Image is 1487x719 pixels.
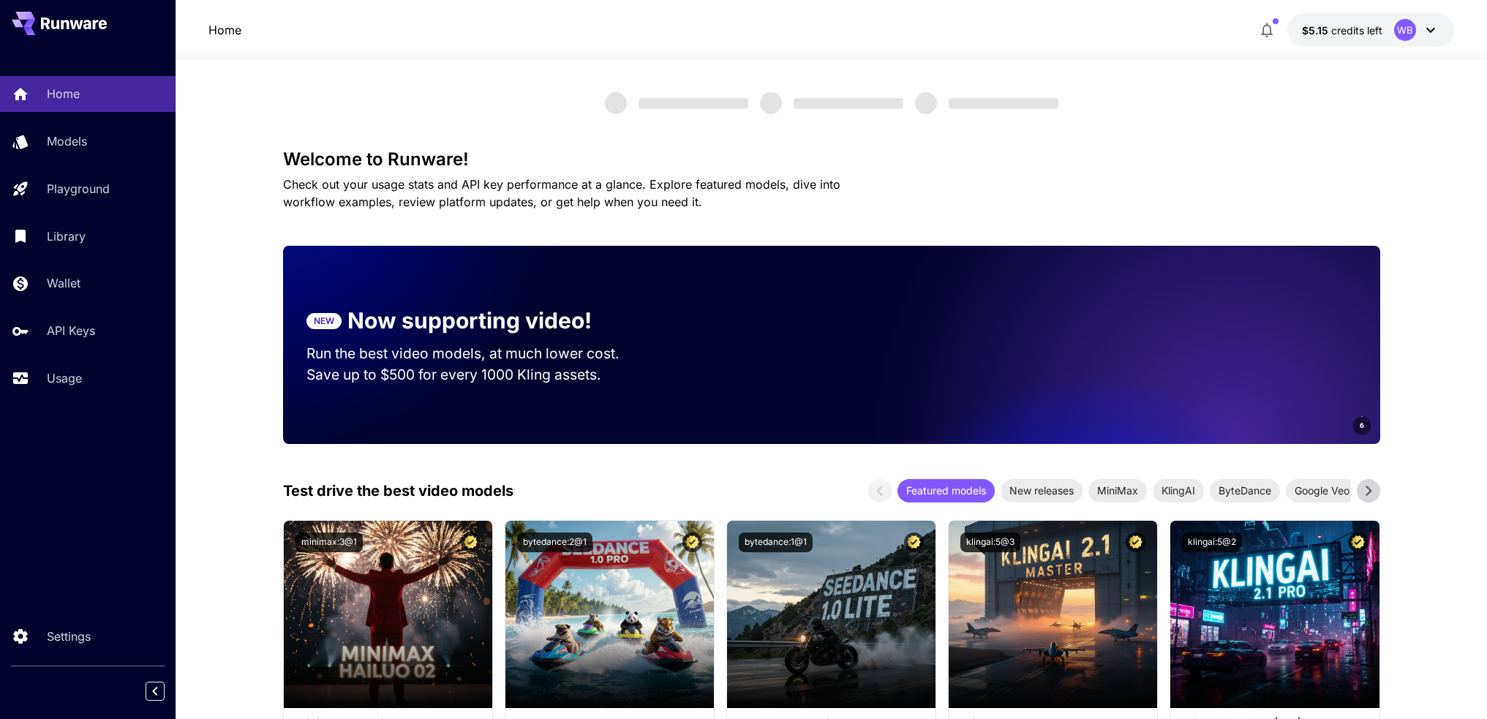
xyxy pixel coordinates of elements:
div: Featured models [897,479,995,502]
span: Google Veo [1286,483,1358,498]
p: Now supporting video! [347,304,592,337]
span: credits left [1331,24,1382,37]
span: MiniMax [1088,483,1147,498]
div: MiniMax [1088,479,1147,502]
span: ByteDance [1210,483,1280,498]
img: alt [727,521,936,708]
img: alt [1170,521,1379,708]
p: Test drive the best video models [283,480,513,502]
p: Models [47,132,87,150]
p: Run the best video models, at much lower cost. [306,343,647,364]
button: bytedance:1@1 [739,532,813,552]
p: Playground [47,180,110,197]
button: minimax:3@1 [295,532,363,552]
img: alt [505,521,714,708]
button: Certified Model – Vetted for best performance and includes a commercial license. [1348,532,1368,552]
p: API Keys [47,322,95,339]
button: Collapse sidebar [146,682,165,701]
button: klingai:5@3 [960,532,1020,552]
p: Settings [47,628,91,645]
button: Certified Model – Vetted for best performance and includes a commercial license. [461,532,481,552]
a: Home [208,21,241,39]
span: $5.15 [1302,24,1331,37]
span: Featured models [897,483,995,498]
p: Save up to $500 for every 1000 Kling assets. [306,364,647,385]
span: New releases [1001,483,1083,498]
div: ByteDance [1210,479,1280,502]
p: Home [47,85,80,102]
p: NEW [314,315,334,328]
button: Certified Model – Vetted for best performance and includes a commercial license. [904,532,924,552]
nav: breadcrumb [208,21,241,39]
img: alt [284,521,492,708]
div: $5.14649 [1302,23,1382,38]
span: Check out your usage stats and API key performance at a glance. Explore featured models, dive int... [283,177,840,209]
h3: Welcome to Runware! [283,149,1380,170]
span: KlingAI [1153,483,1204,498]
button: $5.14649WB [1287,13,1454,47]
p: Usage [47,369,82,387]
button: bytedance:2@1 [517,532,592,552]
div: Collapse sidebar [157,678,176,704]
p: Library [47,227,86,245]
button: Certified Model – Vetted for best performance and includes a commercial license. [682,532,702,552]
div: KlingAI [1153,479,1204,502]
div: Google Veo [1286,479,1358,502]
img: alt [949,521,1157,708]
button: Certified Model – Vetted for best performance and includes a commercial license. [1126,532,1145,552]
button: klingai:5@2 [1182,532,1242,552]
p: Wallet [47,274,80,292]
span: 6 [1360,420,1364,431]
div: WB [1394,19,1416,41]
div: New releases [1001,479,1083,502]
